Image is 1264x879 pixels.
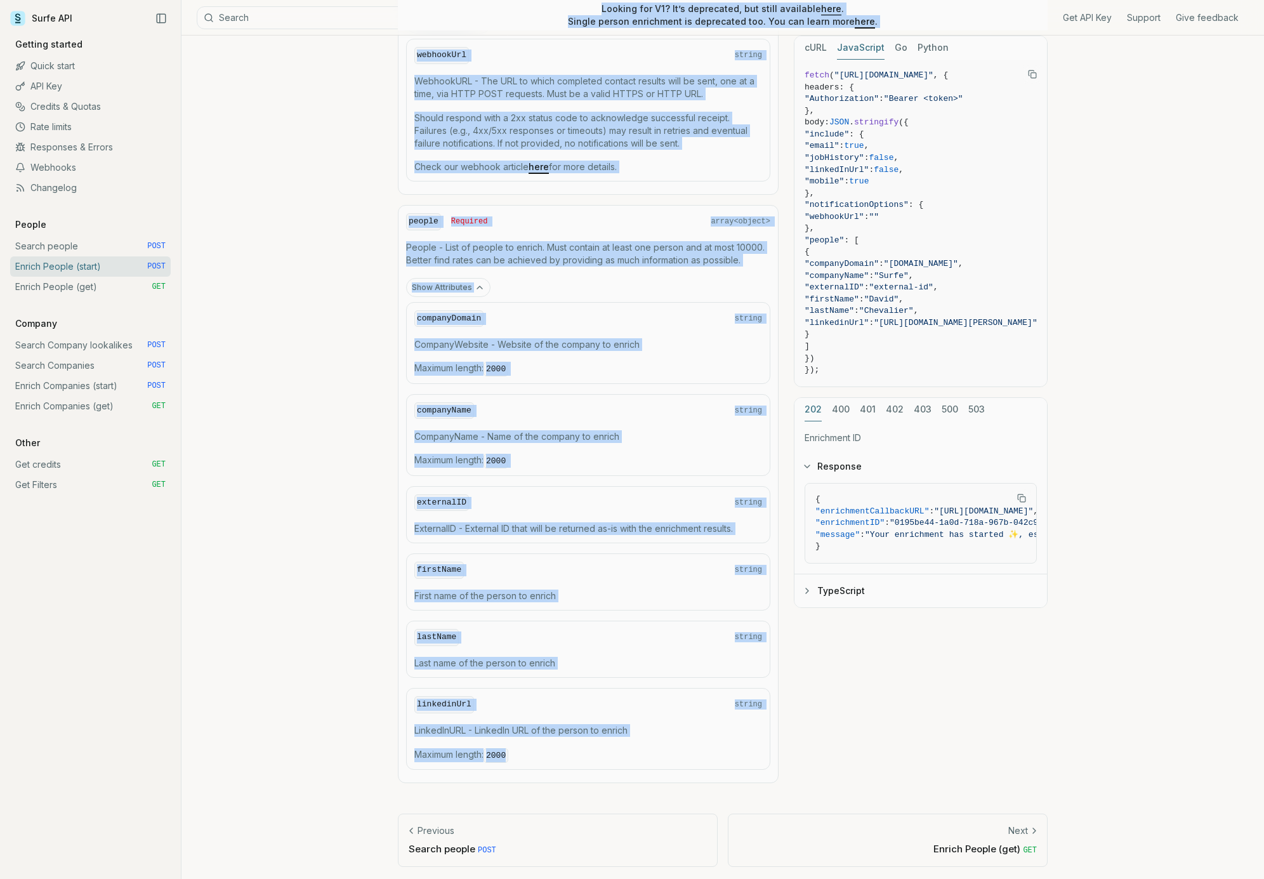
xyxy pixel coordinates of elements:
a: Responses & Errors [10,137,171,157]
span: string [735,565,762,575]
span: body: [805,117,829,127]
span: , [893,153,899,162]
span: "external-id" [869,282,933,292]
span: , [899,165,904,175]
span: : [864,282,869,292]
button: Response [794,450,1047,483]
p: People - List of people to enrich. Must contain at least one person and at most 10000. Better fin... [406,241,770,267]
span: array<object> [711,216,770,227]
p: Other [10,437,45,449]
button: Python [918,36,949,60]
a: Support [1127,11,1161,24]
button: 403 [914,398,932,421]
span: "mobile" [805,176,844,186]
span: Maximum length : [414,362,762,376]
span: ] [805,341,810,351]
a: Enrich People (start) POST [10,256,171,277]
span: POST [147,360,166,371]
span: POST [147,340,166,350]
button: Copy Text [1012,489,1031,508]
a: Quick start [10,56,171,76]
span: string [735,406,762,416]
a: here [821,3,841,14]
span: "enrichmentID" [815,518,885,527]
span: : [854,306,859,315]
p: Enrichment ID [805,432,1037,444]
span: false [869,153,893,162]
span: { [805,247,810,256]
a: Changelog [10,178,171,198]
a: Search Company lookalikes POST [10,335,171,355]
span: , { [933,70,948,80]
code: companyDomain [414,310,484,327]
a: NextEnrich People (get) GET [728,814,1048,866]
p: Enrich People (get) [739,842,1037,856]
p: Search people [409,842,707,856]
span: Maximum length : [414,748,762,762]
span: : { [909,200,923,209]
span: "[DOMAIN_NAME]" [884,259,958,268]
span: : [859,294,864,304]
code: linkedinUrl [414,696,474,713]
a: Surfe API [10,9,72,28]
span: string [735,632,762,642]
span: GET [152,480,166,490]
span: string [735,699,762,710]
p: Looking for V1? It’s deprecated, but still available . Single person enrichment is deprecated too... [568,3,878,28]
span: "firstName" [805,294,859,304]
span: ({ [899,117,909,127]
code: 2000 [484,362,508,376]
p: Getting started [10,38,88,51]
span: false [874,165,899,175]
p: Next [1008,824,1028,837]
code: 2000 [484,454,508,468]
span: "webhookUrl" [805,212,864,221]
span: Maximum length : [414,454,762,468]
span: "[URL][DOMAIN_NAME]" [834,70,933,80]
button: TypeScript [794,574,1047,607]
span: , [909,271,914,281]
span: string [735,498,762,508]
span: GET [152,401,166,411]
span: "companyDomain" [805,259,879,268]
span: , [899,294,904,304]
span: GET [152,282,166,292]
span: : [839,141,845,150]
p: CompanyName - Name of the company to enrich [414,430,762,443]
a: Enrich People (get) GET [10,277,171,297]
button: 503 [968,398,985,421]
p: Last name of the person to enrich [414,657,762,670]
button: cURL [805,36,827,60]
button: Copy Text [1023,65,1042,84]
a: Give feedback [1176,11,1239,24]
a: Enrich Companies (start) POST [10,376,171,396]
span: POST [478,846,496,855]
span: : [869,318,874,327]
a: Get Filters GET [10,475,171,495]
span: "externalID" [805,282,864,292]
p: First name of the person to enrich [414,590,762,602]
span: "message" [815,530,860,539]
span: "[URL][DOMAIN_NAME]" [934,506,1033,516]
a: here [529,161,549,172]
code: webhookUrl [414,47,469,64]
span: GET [1023,846,1037,855]
button: Collapse Sidebar [152,9,171,28]
span: POST [147,381,166,391]
span: . [849,117,854,127]
span: : [869,165,874,175]
code: lastName [414,629,459,646]
span: "linkedinUrl" [805,318,869,327]
p: WebhookURL - The URL to which completed contact results will be sent, one at a time, via HTTP POS... [414,75,762,100]
code: people [406,213,441,230]
p: People [10,218,51,231]
span: GET [152,459,166,470]
div: Response [794,483,1047,574]
span: : [860,530,865,539]
span: "linkedInUrl" [805,165,869,175]
p: Company [10,317,62,330]
span: , [958,259,963,268]
span: } [805,329,810,339]
span: : [ [844,235,859,245]
span: : [864,212,869,221]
